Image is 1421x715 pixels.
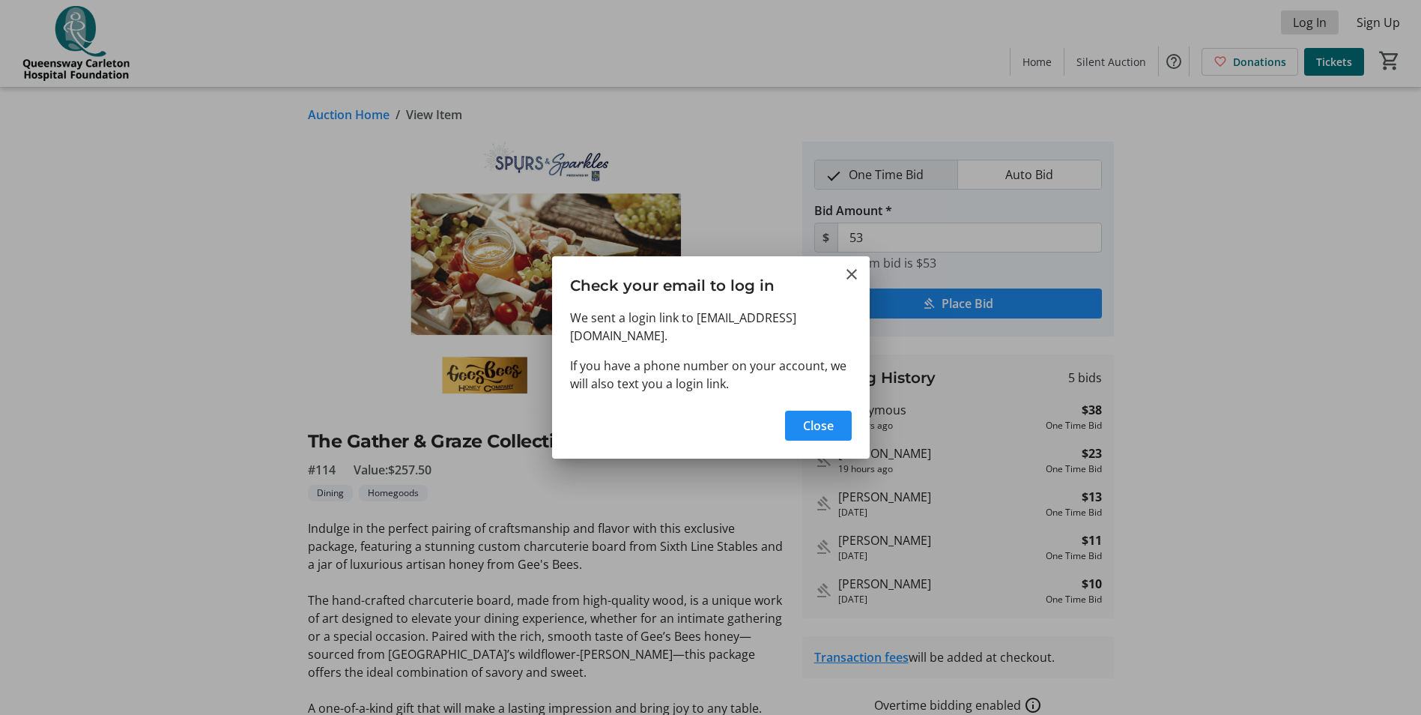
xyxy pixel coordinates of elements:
button: Close [843,265,861,283]
button: Close [785,411,852,441]
p: If you have a phone number on your account, we will also text you a login link. [570,357,852,393]
h3: Check your email to log in [552,256,870,308]
span: Close [803,417,834,435]
p: We sent a login link to [EMAIL_ADDRESS][DOMAIN_NAME]. [570,309,852,345]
